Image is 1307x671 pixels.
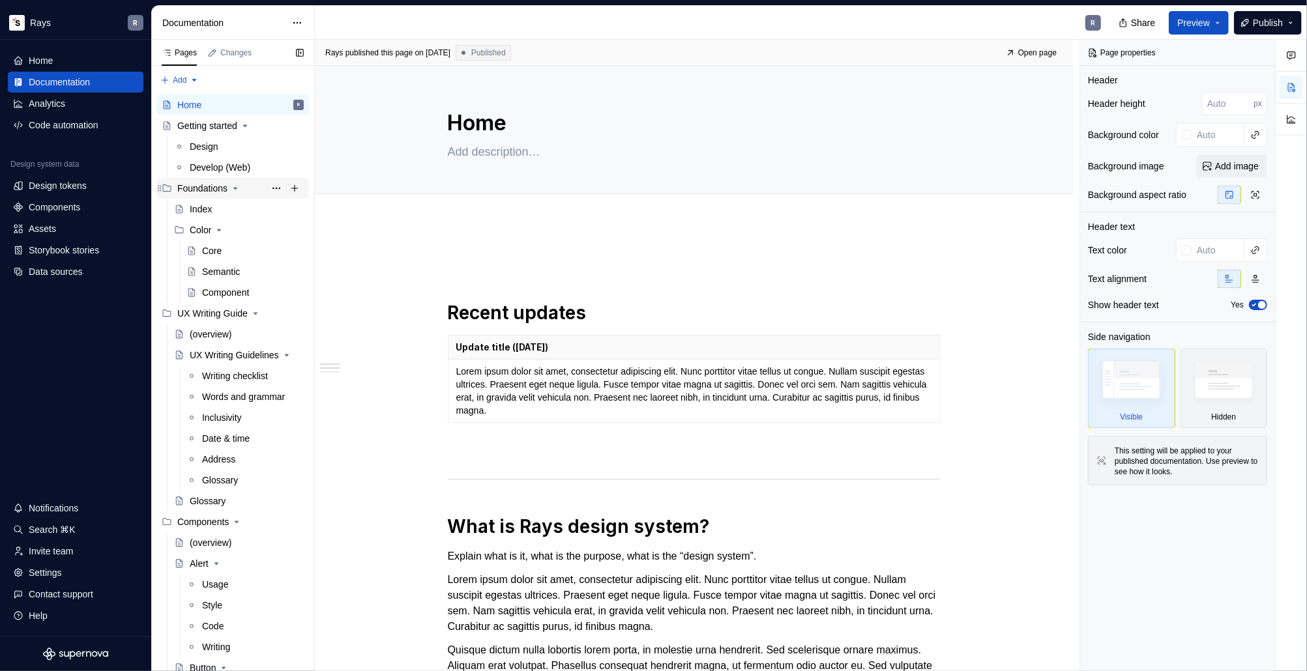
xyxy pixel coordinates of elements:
[345,48,450,58] div: published this page on [DATE]
[1196,154,1267,178] button: Add image
[156,511,309,532] div: Components
[190,328,232,341] div: (overview)
[169,491,309,511] a: Glossary
[456,341,932,354] p: Update title ([DATE])
[169,324,309,345] a: (overview)
[448,301,941,324] h1: Recent updates
[169,157,309,178] a: Develop (Web)
[177,307,248,320] div: UX Writing Guide
[202,244,222,257] div: Core
[1088,330,1151,343] div: Side navigation
[445,107,938,139] textarea: Home
[3,8,149,36] button: RaysR
[471,48,506,58] span: Published
[1112,11,1164,35] button: Share
[8,498,143,519] button: Notifications
[169,532,309,553] a: (overview)
[1091,18,1096,28] div: R
[202,578,228,591] div: Usage
[202,474,238,487] div: Glossary
[1231,300,1244,310] label: Yes
[448,572,941,635] p: Lorem ipsum dolor sit amet, consectetur adipiscing elit. Nunc porttitor vitae tellus ut congue. N...
[1254,98,1262,109] p: px
[169,553,309,574] a: Alert
[8,240,143,261] a: Storybook stories
[181,365,309,386] a: Writing checklist
[156,115,309,136] a: Getting started
[177,515,229,528] div: Components
[29,54,53,67] div: Home
[456,365,932,417] p: Lorem ipsum dolor sit amet, consectetur adipiscing elit. Nunc porttitor vitae tellus ut congue. N...
[169,345,309,365] a: UX Writing Guidelines
[1002,44,1063,62] a: Open page
[1088,74,1118,87] div: Header
[8,605,143,626] button: Help
[1088,128,1159,141] div: Background color
[8,519,143,540] button: Search ⌘K
[190,223,211,236] div: Color
[1215,160,1259,173] span: Add image
[190,494,226,507] div: Glossary
[220,48,252,58] div: Changes
[29,119,98,132] div: Code automation
[29,179,87,192] div: Design tokens
[1192,238,1244,262] input: Auto
[8,197,143,218] a: Components
[190,557,209,570] div: Alert
[8,115,143,136] a: Code automation
[181,282,309,303] a: Component
[1192,123,1244,147] input: Auto
[169,199,309,220] a: Index
[181,449,309,470] a: Address
[29,588,93,601] div: Contact support
[8,175,143,196] a: Design tokens
[29,97,65,110] div: Analytics
[162,16,286,29] div: Documentation
[29,244,99,257] div: Storybook stories
[30,16,51,29] div: Rays
[29,201,80,214] div: Components
[134,18,138,28] div: R
[202,369,268,382] div: Writing checklist
[10,159,79,169] div: Design system data
[325,48,343,58] span: Rays
[29,545,73,558] div: Invite team
[8,261,143,282] a: Data sources
[448,549,941,564] p: Explain what is it, what is the purpose, what is the “design system”.
[1120,412,1143,422] div: Visible
[1115,446,1259,477] div: This setting will be applied to your published documentation. Use preview to see how it looks.
[202,286,249,299] div: Component
[448,515,941,538] h1: What is Rays design system?
[1088,349,1175,428] div: Visible
[1234,11,1302,35] button: Publish
[181,261,309,282] a: Semantic
[181,428,309,449] a: Date & time
[173,75,186,85] span: Add
[181,616,309,636] a: Code
[181,574,309,595] a: Usage
[1088,298,1159,311] div: Show header text
[1253,16,1283,29] span: Publish
[8,584,143,605] button: Contact support
[1088,188,1186,201] div: Background aspect ratio
[181,636,309,657] a: Writing
[190,349,279,362] div: UX Writing Guidelines
[156,94,309,115] a: HomeR
[202,453,235,466] div: Address
[1131,16,1155,29] span: Share
[181,386,309,407] a: Words and grammar
[181,595,309,616] a: Style
[202,640,230,653] div: Writing
[1177,16,1210,29] span: Preview
[1088,272,1147,285] div: Text alignment
[202,411,242,424] div: Inclusivity
[29,502,78,515] div: Notifications
[43,648,108,661] svg: Supernova Logo
[190,203,212,216] div: Index
[181,407,309,428] a: Inclusivity
[181,240,309,261] a: Core
[162,48,197,58] div: Pages
[1181,349,1268,428] div: Hidden
[202,390,285,403] div: Words and grammar
[202,432,250,445] div: Date & time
